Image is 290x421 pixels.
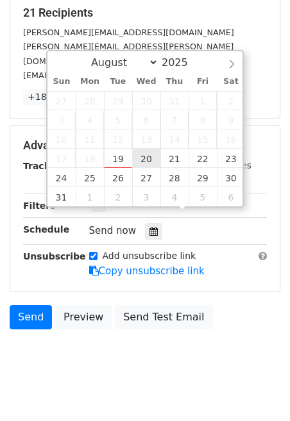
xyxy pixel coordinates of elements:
span: August 13, 2025 [132,129,160,149]
span: August 31, 2025 [47,187,76,206]
span: July 29, 2025 [104,91,132,110]
span: September 2, 2025 [104,187,132,206]
span: July 27, 2025 [47,91,76,110]
span: August 1, 2025 [189,91,217,110]
span: July 28, 2025 [76,91,104,110]
strong: Filters [23,201,56,211]
span: Mon [76,78,104,86]
a: Preview [55,305,112,329]
span: August 27, 2025 [132,168,160,187]
span: Fri [189,78,217,86]
span: Sat [217,78,245,86]
label: UTM Codes [201,159,251,172]
span: August 21, 2025 [160,149,189,168]
span: August 28, 2025 [160,168,189,187]
strong: Schedule [23,224,69,235]
span: September 5, 2025 [189,187,217,206]
strong: Unsubscribe [23,251,86,261]
span: August 22, 2025 [189,149,217,168]
small: [PERSON_NAME][EMAIL_ADDRESS][PERSON_NAME][DOMAIN_NAME] [23,42,234,66]
span: August 15, 2025 [189,129,217,149]
span: August 25, 2025 [76,168,104,187]
span: August 2, 2025 [217,91,245,110]
span: August 10, 2025 [47,129,76,149]
span: August 19, 2025 [104,149,132,168]
span: August 12, 2025 [104,129,132,149]
span: Sun [47,78,76,86]
span: August 16, 2025 [217,129,245,149]
h5: 21 Recipients [23,6,267,20]
span: July 31, 2025 [160,91,189,110]
a: Copy unsubscribe link [89,265,205,277]
a: Send Test Email [115,305,212,329]
span: September 1, 2025 [76,187,104,206]
span: August 20, 2025 [132,149,160,168]
span: August 4, 2025 [76,110,104,129]
span: August 29, 2025 [189,168,217,187]
a: +18 more [23,89,77,105]
span: July 30, 2025 [132,91,160,110]
span: August 17, 2025 [47,149,76,168]
span: September 4, 2025 [160,187,189,206]
span: Wed [132,78,160,86]
input: Year [158,56,205,69]
span: August 6, 2025 [132,110,160,129]
span: August 7, 2025 [160,110,189,129]
span: August 3, 2025 [47,110,76,129]
span: August 24, 2025 [47,168,76,187]
small: [PERSON_NAME][EMAIL_ADDRESS][DOMAIN_NAME] [23,28,234,37]
span: August 5, 2025 [104,110,132,129]
a: Send [10,305,52,329]
span: Send now [89,225,137,236]
span: September 6, 2025 [217,187,245,206]
span: August 30, 2025 [217,168,245,187]
span: August 11, 2025 [76,129,104,149]
iframe: Chat Widget [226,359,290,421]
small: [EMAIL_ADDRESS][DOMAIN_NAME] [23,70,166,80]
span: August 14, 2025 [160,129,189,149]
span: August 26, 2025 [104,168,132,187]
span: August 9, 2025 [217,110,245,129]
label: Add unsubscribe link [103,249,196,263]
strong: Tracking [23,161,66,171]
span: August 18, 2025 [76,149,104,168]
span: September 3, 2025 [132,187,160,206]
h5: Advanced [23,138,267,153]
span: August 8, 2025 [189,110,217,129]
span: Thu [160,78,189,86]
span: August 23, 2025 [217,149,245,168]
span: Tue [104,78,132,86]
